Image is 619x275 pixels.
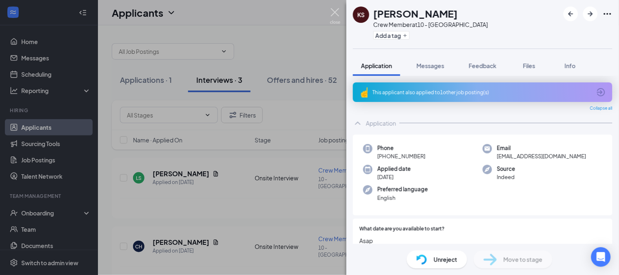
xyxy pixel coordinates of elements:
[523,62,535,69] span: Files
[373,7,458,20] h1: [PERSON_NAME]
[377,165,411,173] span: Applied date
[504,255,543,264] span: Move to stage
[359,225,445,233] span: What date are you available to start?
[357,11,365,19] div: KS
[596,87,606,97] svg: ArrowCircle
[373,89,591,96] div: This applicant also applied to 1 other job posting(s)
[497,152,586,160] span: [EMAIL_ADDRESS][DOMAIN_NAME]
[403,33,408,38] svg: Plus
[373,31,410,40] button: PlusAdd a tag
[497,173,515,181] span: Indeed
[497,165,515,173] span: Source
[583,7,598,21] button: ArrowRight
[497,144,586,152] span: Email
[359,236,606,245] span: Asap
[366,119,396,127] div: Application
[434,255,457,264] span: Unreject
[377,185,428,193] span: Preferred language
[590,105,612,112] span: Collapse all
[586,9,595,19] svg: ArrowRight
[377,173,411,181] span: [DATE]
[469,62,497,69] span: Feedback
[353,118,363,128] svg: ChevronUp
[603,9,612,19] svg: Ellipses
[377,152,426,160] span: [PHONE_NUMBER]
[564,7,578,21] button: ArrowLeftNew
[377,144,426,152] span: Phone
[565,62,576,69] span: Info
[373,20,488,29] div: Crew Member at 10 - [GEOGRAPHIC_DATA]
[591,247,611,267] div: Open Intercom Messenger
[566,9,576,19] svg: ArrowLeftNew
[361,62,392,69] span: Application
[417,62,444,69] span: Messages
[377,194,428,202] span: English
